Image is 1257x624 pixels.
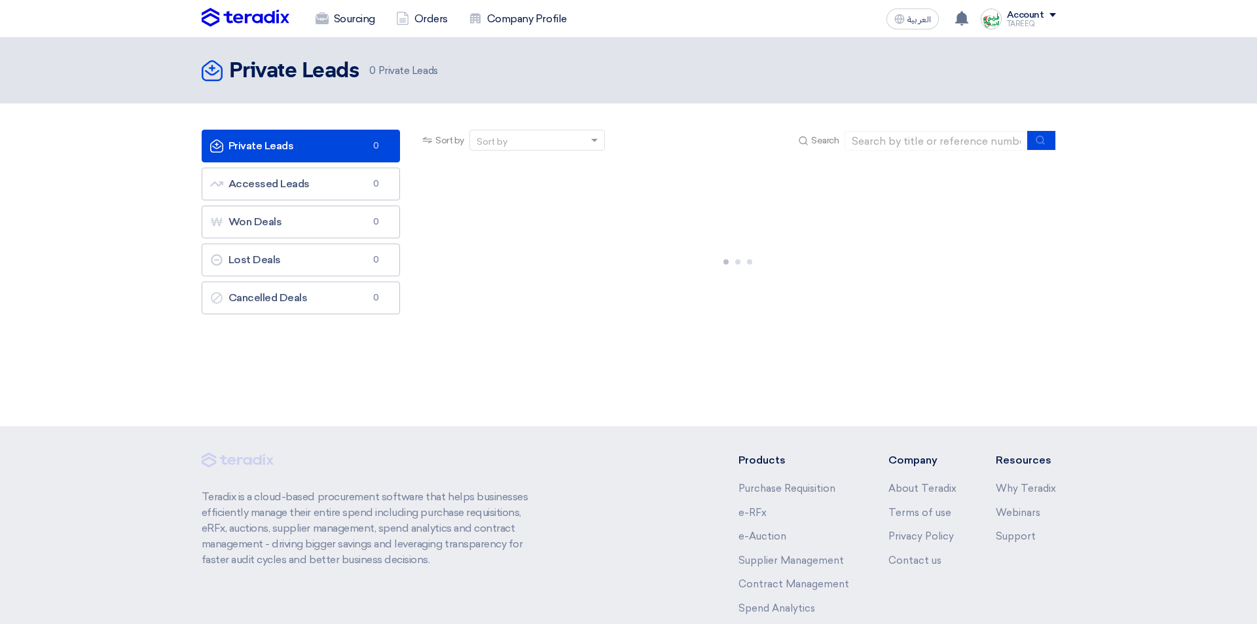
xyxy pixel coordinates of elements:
li: Company [888,452,956,468]
a: Lost Deals0 [202,244,401,276]
p: Teradix is a cloud-based procurement software that helps businesses efficiently manage their enti... [202,489,543,568]
a: Orders [386,5,458,33]
a: Why Teradix [996,483,1056,494]
div: Account [1007,10,1044,21]
a: Accessed Leads0 [202,168,401,200]
span: 0 [368,139,384,153]
span: Private Leads [369,64,437,79]
span: 0 [368,291,384,304]
a: Webinars [996,507,1040,519]
a: e-RFx [738,507,767,519]
span: 0 [369,65,376,77]
span: 0 [368,215,384,229]
span: 0 [368,253,384,266]
a: Company Profile [458,5,577,33]
a: Won Deals0 [202,206,401,238]
span: Search [811,134,839,147]
a: Purchase Requisition [738,483,835,494]
li: Products [738,452,849,468]
a: Spend Analytics [738,602,815,614]
span: Sort by [435,134,464,147]
a: Terms of use [888,507,951,519]
div: TAREEQ [1007,20,1056,28]
div: Sort by [477,135,507,149]
span: العربية [907,15,931,24]
li: Resources [996,452,1056,468]
a: Private Leads0 [202,130,401,162]
span: 0 [368,177,384,191]
button: العربية [886,9,939,29]
input: Search by title or reference number [845,131,1028,151]
h2: Private Leads [229,58,359,84]
a: e-Auction [738,530,786,542]
img: Teradix logo [202,8,289,28]
a: Contact us [888,555,941,566]
a: Contract Management [738,578,849,590]
a: Cancelled Deals0 [202,282,401,314]
a: Support [996,530,1036,542]
a: Supplier Management [738,555,844,566]
a: Sourcing [305,5,386,33]
a: About Teradix [888,483,956,494]
a: Privacy Policy [888,530,954,542]
img: Screenshot___1727703618088.png [981,9,1002,29]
